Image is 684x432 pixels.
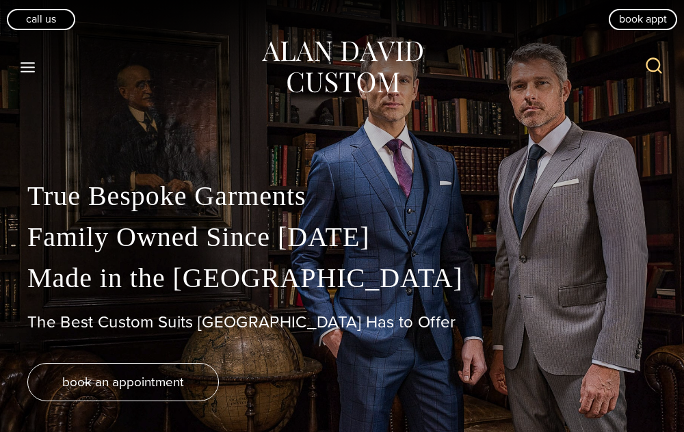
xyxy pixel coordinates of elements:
img: Alan David Custom [260,37,424,98]
a: book an appointment [27,363,219,401]
h1: The Best Custom Suits [GEOGRAPHIC_DATA] Has to Offer [27,312,657,332]
a: book appt [609,9,677,29]
p: True Bespoke Garments Family Owned Since [DATE] Made in the [GEOGRAPHIC_DATA] [27,176,657,299]
a: Call Us [7,9,75,29]
button: Open menu [14,55,42,79]
button: View Search Form [637,51,670,83]
span: book an appointment [62,372,184,392]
